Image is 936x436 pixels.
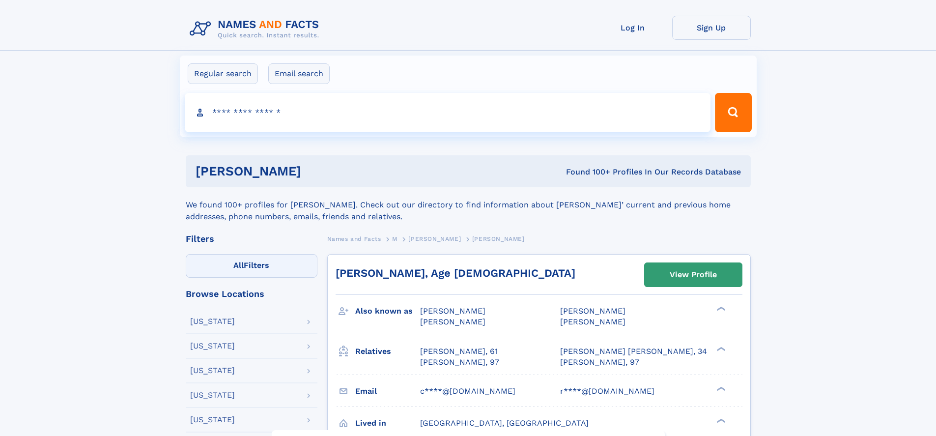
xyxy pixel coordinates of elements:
span: [PERSON_NAME] [560,306,625,316]
div: ❯ [714,417,726,424]
h1: [PERSON_NAME] [196,165,434,177]
a: [PERSON_NAME] [PERSON_NAME], 34 [560,346,707,357]
a: [PERSON_NAME], 97 [560,357,639,368]
span: [PERSON_NAME] [408,235,461,242]
a: [PERSON_NAME], 97 [420,357,499,368]
h3: Lived in [355,415,420,432]
span: [PERSON_NAME] [420,306,485,316]
div: Found 100+ Profiles In Our Records Database [433,167,741,177]
a: [PERSON_NAME], 61 [420,346,498,357]
span: [PERSON_NAME] [472,235,525,242]
a: Log In [594,16,672,40]
button: Search Button [715,93,751,132]
div: [US_STATE] [190,416,235,424]
a: Names and Facts [327,233,381,245]
span: [PERSON_NAME] [420,317,485,326]
div: We found 100+ profiles for [PERSON_NAME]. Check out our directory to find information about [PERS... [186,187,751,223]
span: [GEOGRAPHIC_DATA], [GEOGRAPHIC_DATA] [420,418,589,428]
h3: Relatives [355,343,420,360]
input: search input [185,93,711,132]
h3: Email [355,383,420,400]
div: ❯ [714,346,726,352]
div: [US_STATE] [190,318,235,325]
div: Filters [186,234,317,243]
div: [US_STATE] [190,367,235,375]
label: Regular search [188,63,258,84]
div: Browse Locations [186,290,317,298]
div: ❯ [714,306,726,312]
div: View Profile [670,263,717,286]
a: [PERSON_NAME] [408,233,461,245]
img: Logo Names and Facts [186,16,327,42]
span: M [392,235,397,242]
span: [PERSON_NAME] [560,317,625,326]
a: View Profile [645,263,742,287]
label: Email search [268,63,330,84]
span: All [233,261,244,270]
label: Filters [186,254,317,278]
a: Sign Up [672,16,751,40]
a: [PERSON_NAME], Age [DEMOGRAPHIC_DATA] [336,267,575,279]
div: [US_STATE] [190,342,235,350]
div: ❯ [714,385,726,392]
a: M [392,233,397,245]
div: [US_STATE] [190,391,235,399]
h3: Also known as [355,303,420,320]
